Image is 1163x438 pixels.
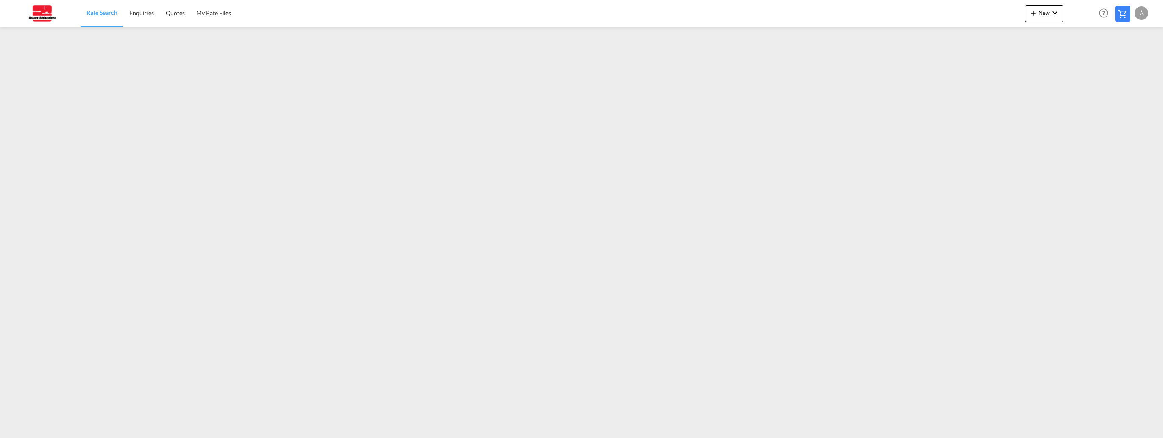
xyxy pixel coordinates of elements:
[86,9,117,16] span: Rate Search
[1028,8,1038,18] md-icon: icon-plus 400-fg
[1096,6,1111,20] span: Help
[1096,6,1115,21] div: Help
[1028,9,1060,16] span: New
[13,4,70,23] img: 123b615026f311ee80dabbd30bc9e10f.jpg
[129,9,154,17] span: Enquiries
[1135,6,1148,20] div: Å
[196,9,231,17] span: My Rate Files
[1025,5,1063,22] button: icon-plus 400-fgNewicon-chevron-down
[1050,8,1060,18] md-icon: icon-chevron-down
[166,9,184,17] span: Quotes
